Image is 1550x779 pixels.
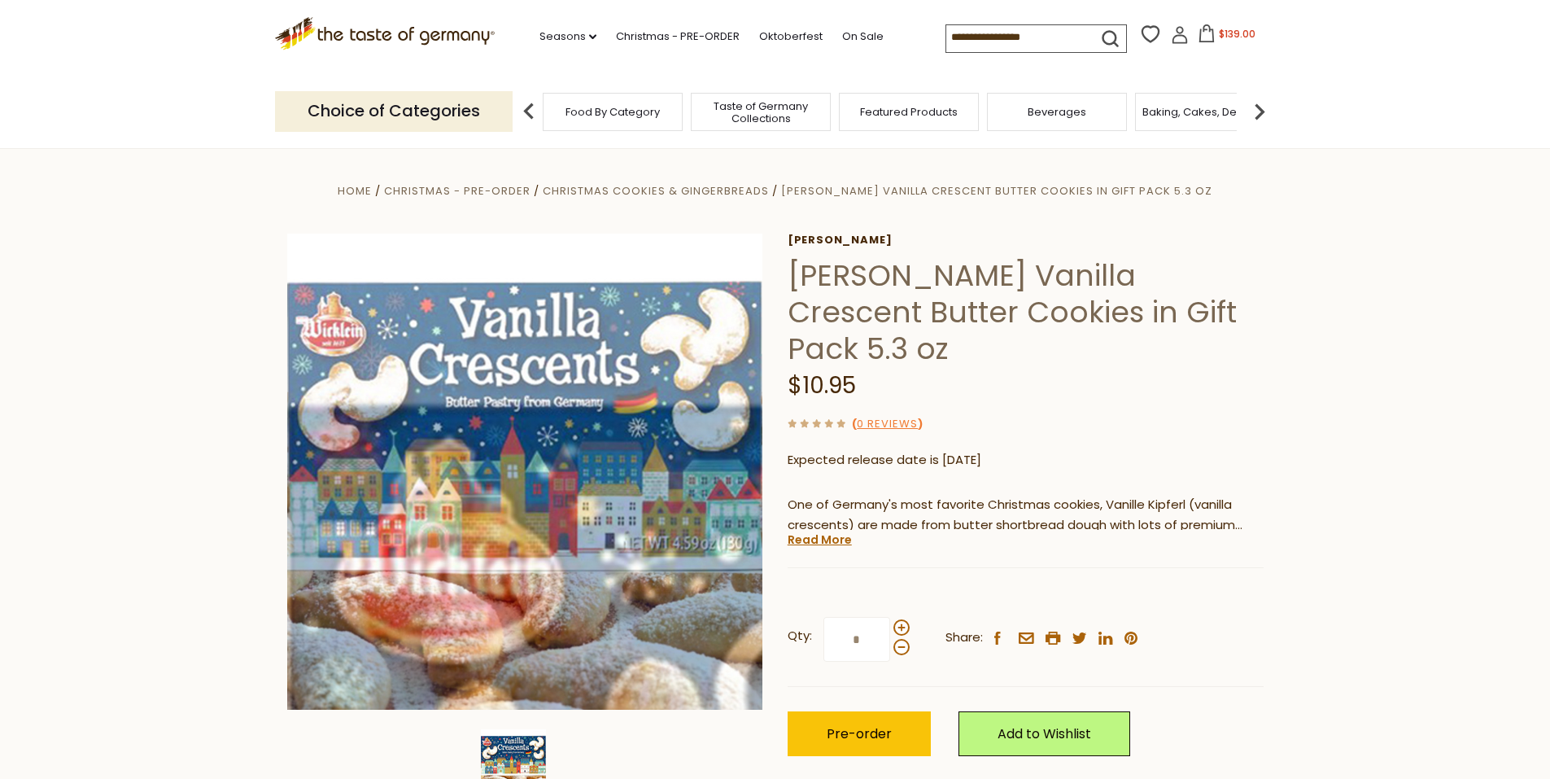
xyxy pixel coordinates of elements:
[539,28,596,46] a: Seasons
[338,183,372,199] a: Home
[1192,24,1261,49] button: $139.00
[287,234,763,710] img: Wicklein Vanilla Crescent Butter Cookies in Gift Pack 5.3 oz
[958,711,1130,756] a: Add to Wishlist
[788,532,852,548] a: Read More
[788,450,1264,470] p: Expected release date is [DATE]
[1243,95,1276,128] img: next arrow
[616,28,740,46] a: Christmas - PRE-ORDER
[384,183,530,199] a: Christmas - PRE-ORDER
[759,28,823,46] a: Oktoberfest
[1219,27,1255,41] span: $139.00
[565,106,660,118] a: Food By Category
[827,724,892,743] span: Pre-order
[860,106,958,118] a: Featured Products
[945,628,983,648] span: Share:
[1142,106,1268,118] a: Baking, Cakes, Desserts
[543,183,769,199] a: Christmas Cookies & Gingerbreads
[788,626,812,646] strong: Qty:
[788,495,1264,536] p: One of Germany's most favorite Christmas cookies, Vanille Kipferl (vanilla crescents) are made fr...
[513,95,545,128] img: previous arrow
[788,234,1264,247] a: [PERSON_NAME]
[857,416,918,433] a: 0 Reviews
[781,183,1212,199] a: [PERSON_NAME] Vanilla Crescent Butter Cookies in Gift Pack 5.3 oz
[696,100,826,125] a: Taste of Germany Collections
[788,370,856,401] span: $10.95
[788,711,931,756] button: Pre-order
[1028,106,1086,118] a: Beverages
[823,617,890,662] input: Qty:
[275,91,513,131] p: Choice of Categories
[788,257,1264,367] h1: [PERSON_NAME] Vanilla Crescent Butter Cookies in Gift Pack 5.3 oz
[852,416,923,431] span: ( )
[842,28,884,46] a: On Sale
